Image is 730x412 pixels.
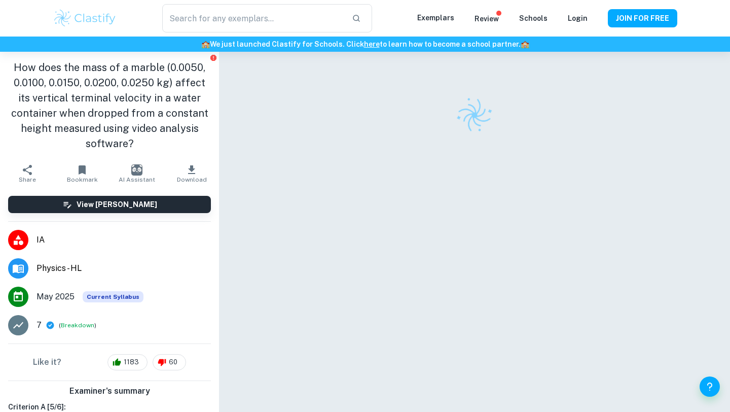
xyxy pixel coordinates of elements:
[4,385,215,397] h6: Examiner's summary
[417,12,454,23] p: Exemplars
[700,376,720,397] button: Help and Feedback
[209,54,217,61] button: Report issue
[119,176,155,183] span: AI Assistant
[177,176,207,183] span: Download
[19,176,36,183] span: Share
[521,40,529,48] span: 🏫
[83,291,143,302] div: This exemplar is based on the current syllabus. Feel free to refer to it for inspiration/ideas wh...
[118,357,144,367] span: 1183
[77,199,157,210] h6: View [PERSON_NAME]
[36,262,211,274] span: Physics - HL
[131,164,142,176] img: AI Assistant
[364,40,380,48] a: here
[474,13,499,24] p: Review
[568,14,588,22] a: Login
[8,196,211,213] button: View [PERSON_NAME]
[53,8,117,28] img: Clastify logo
[162,4,344,32] input: Search for any exemplars...
[107,354,148,370] div: 1183
[201,40,210,48] span: 🏫
[33,356,61,368] h6: Like it?
[2,39,728,50] h6: We just launched Clastify for Schools. Click to learn how to become a school partner.
[36,319,42,331] p: 7
[109,159,164,188] button: AI Assistant
[59,321,96,330] span: ( )
[450,91,498,139] img: Clastify logo
[164,159,219,188] button: Download
[67,176,98,183] span: Bookmark
[36,234,211,246] span: IA
[83,291,143,302] span: Current Syllabus
[608,9,677,27] button: JOIN FOR FREE
[36,291,75,303] span: May 2025
[55,159,109,188] button: Bookmark
[8,60,211,151] h1: How does the mass of a marble (0.0050, 0.0100, 0.0150, 0.0200, 0.0250 kg) affect its vertical ter...
[61,321,94,330] button: Breakdown
[153,354,186,370] div: 60
[519,14,547,22] a: Schools
[163,357,183,367] span: 60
